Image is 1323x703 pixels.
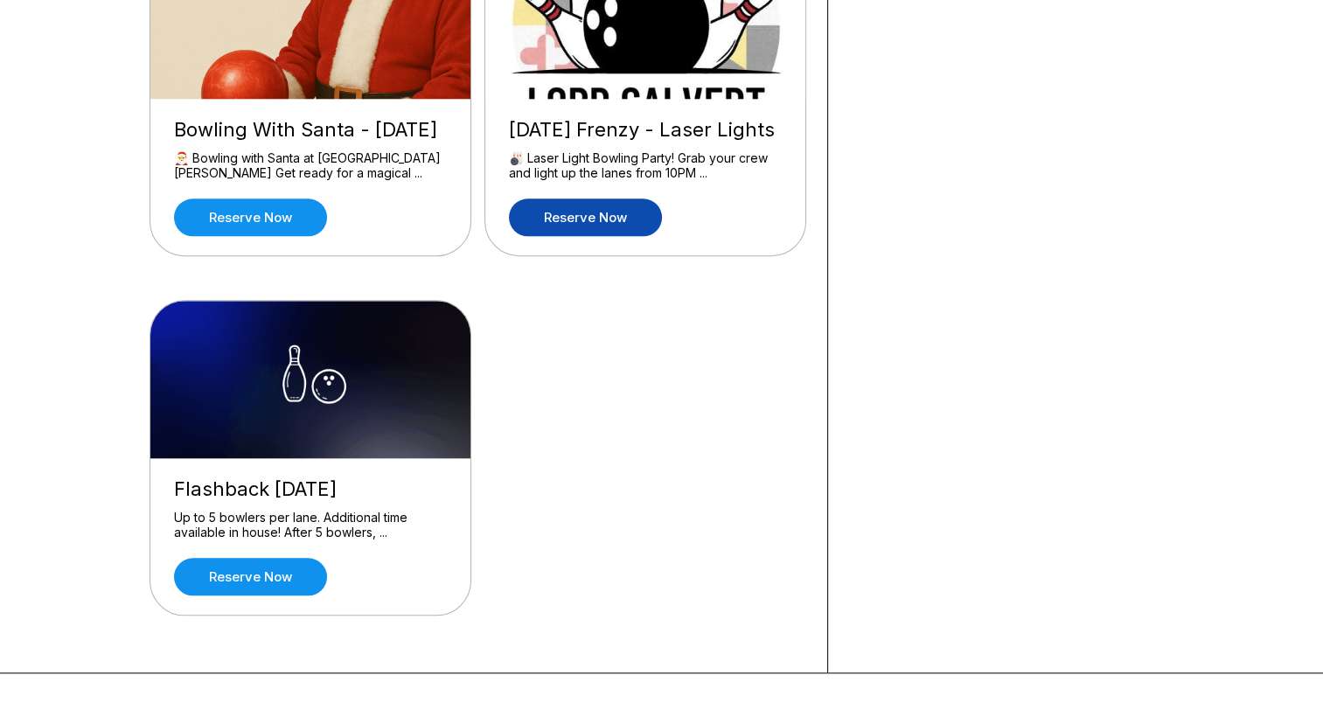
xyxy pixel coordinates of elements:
img: Flashback Friday [150,301,472,458]
div: Bowling With Santa - [DATE] [174,118,447,142]
div: Up to 5 bowlers per lane. Additional time available in house! After 5 bowlers, ... [174,510,447,540]
a: Reserve now [174,198,327,236]
div: 🎳 Laser Light Bowling Party! Grab your crew and light up the lanes from 10PM ... [509,150,782,181]
div: [DATE] Frenzy - Laser Lights [509,118,782,142]
div: Flashback [DATE] [174,477,447,501]
a: Reserve now [174,558,327,595]
a: Reserve now [509,198,662,236]
div: 🎅 Bowling with Santa at [GEOGRAPHIC_DATA][PERSON_NAME] Get ready for a magical ... [174,150,447,181]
